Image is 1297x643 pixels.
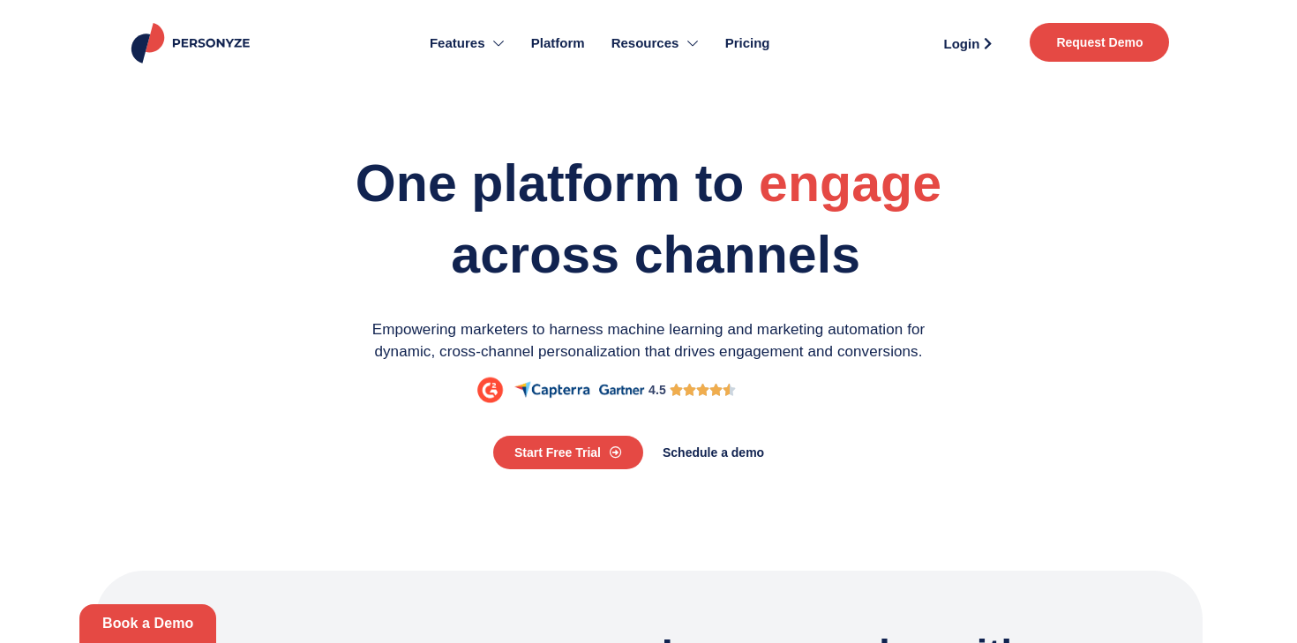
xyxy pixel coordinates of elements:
[709,380,723,400] i: 
[648,381,666,400] div: 4.5
[598,9,712,78] a: Resources
[416,9,518,78] a: Features
[1030,23,1169,62] a: Request Demo
[518,9,598,78] a: Platform
[128,23,258,64] img: Personyze logo
[663,446,764,459] span: Schedule a demo
[712,9,783,78] a: Pricing
[1056,36,1143,49] span: Request Demo
[944,37,980,50] span: Login
[683,380,696,400] i: 
[723,380,736,400] i: 
[451,226,860,284] span: across channels
[430,34,485,54] span: Features
[670,380,683,400] i: 
[696,380,709,400] i: 
[725,34,770,54] span: Pricing
[493,436,643,469] a: Start Free Trial
[356,154,745,213] span: One platform to
[923,30,1012,56] a: Login
[611,34,679,54] span: Resources
[670,380,737,400] div: 4.5/5
[79,604,216,643] a: Book a Demo
[514,446,601,459] span: Start Free Trial
[531,34,585,54] span: Platform
[362,318,935,363] p: Empowering marketers to harness machine learning and marketing automation for dynamic, cross-chan...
